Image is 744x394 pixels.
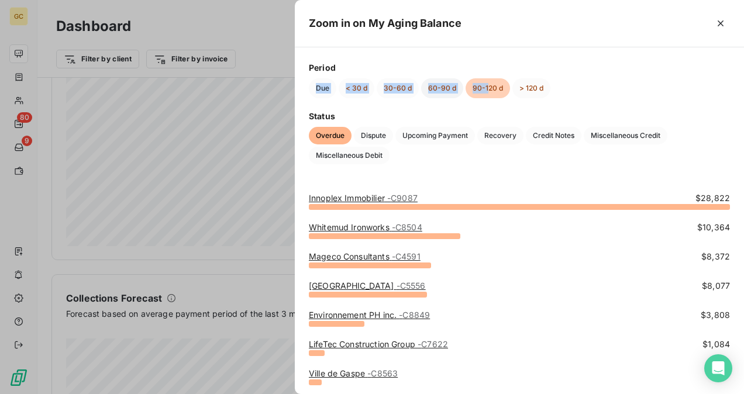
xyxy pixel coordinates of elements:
div: Open Intercom Messenger [704,354,732,382]
button: Credit Notes [526,127,581,144]
button: Dispute [354,127,393,144]
a: Innoplex Immobilier [309,193,418,203]
button: 90-120 d [466,78,510,98]
button: Miscellaneous Credit [584,127,667,144]
button: Due [309,78,336,98]
span: - C4591 [392,251,421,261]
a: Environnement PH inc. [309,310,430,320]
span: - C7622 [418,339,448,349]
span: - C8849 [399,310,430,320]
span: $1,084 [702,338,730,350]
span: Period [309,61,730,74]
button: < 30 d [339,78,374,98]
button: 60-90 d [421,78,463,98]
a: Ville de Gaspe [309,368,398,378]
span: Status [309,110,730,122]
span: - C5556 [397,281,426,291]
button: 30-60 d [377,78,419,98]
span: - C8504 [392,222,422,232]
span: $10,364 [697,222,730,233]
a: LifeTec Construction Group [309,339,448,349]
a: Mageco Consultants [309,251,421,261]
button: > 120 d [512,78,550,98]
button: Miscellaneous Debit [309,147,390,164]
a: [GEOGRAPHIC_DATA] [309,281,426,291]
button: Overdue [309,127,352,144]
span: - C9087 [387,193,418,203]
span: - C8563 [367,368,398,378]
span: $3,808 [701,309,730,321]
span: $28,822 [695,192,730,204]
h5: Zoom in on My Aging Balance [309,15,461,32]
button: Upcoming Payment [395,127,475,144]
a: Whitemud Ironworks [309,222,422,232]
span: $8,372 [701,251,730,262]
span: $8,077 [702,280,730,292]
button: Recovery [477,127,523,144]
